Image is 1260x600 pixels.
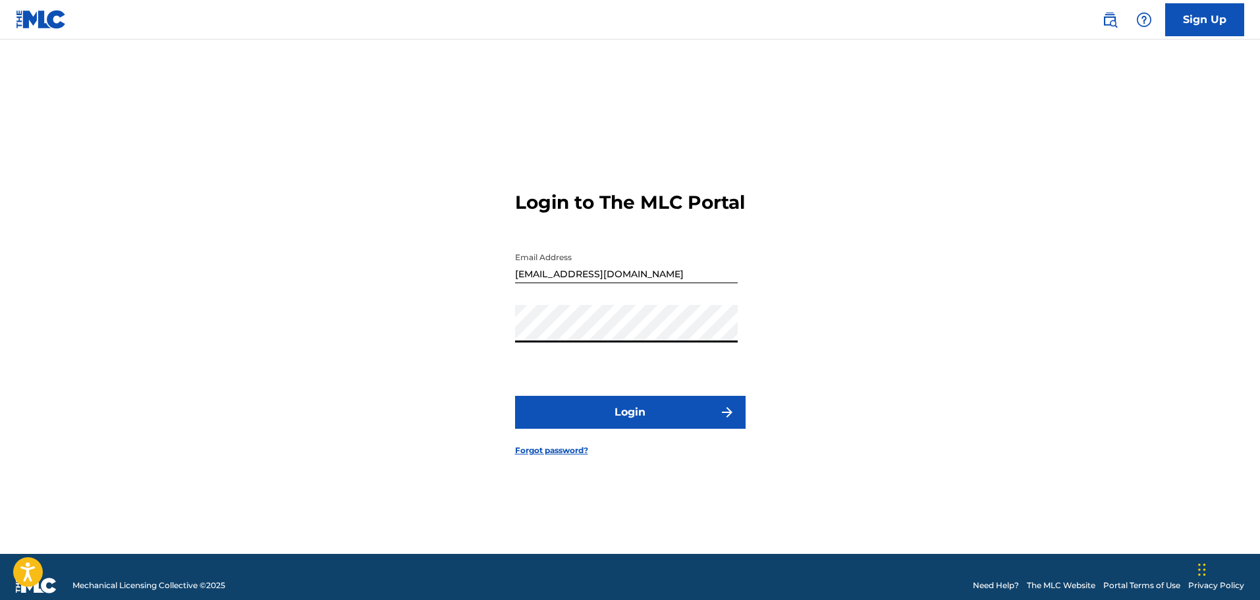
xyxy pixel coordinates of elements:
div: Help [1131,7,1157,33]
h3: Login to The MLC Portal [515,191,745,214]
span: Mechanical Licensing Collective © 2025 [72,580,225,591]
div: Drag [1198,550,1206,589]
img: search [1102,12,1118,28]
a: Forgot password? [515,445,588,456]
img: help [1136,12,1152,28]
a: Public Search [1097,7,1123,33]
a: Sign Up [1165,3,1244,36]
button: Login [515,396,746,429]
a: Privacy Policy [1188,580,1244,591]
a: Portal Terms of Use [1103,580,1180,591]
img: logo [16,578,57,593]
a: Need Help? [973,580,1019,591]
img: MLC Logo [16,10,67,29]
img: f7272a7cc735f4ea7f67.svg [719,404,735,420]
a: The MLC Website [1027,580,1095,591]
iframe: Chat Widget [1194,537,1260,600]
